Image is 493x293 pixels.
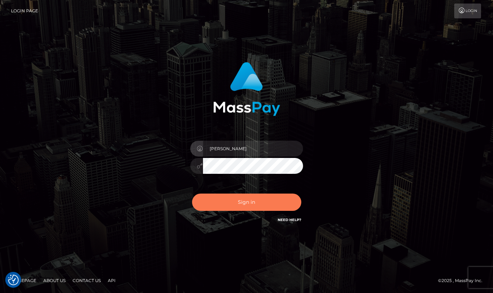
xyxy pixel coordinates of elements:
input: Username... [203,141,303,157]
a: Need Help? [278,218,301,222]
a: About Us [41,275,68,286]
a: Homepage [8,275,39,286]
img: Revisit consent button [8,275,19,285]
button: Consent Preferences [8,275,19,285]
div: © 2025 , MassPay Inc. [438,277,488,285]
a: API [105,275,118,286]
button: Sign in [192,194,301,211]
a: Contact Us [70,275,104,286]
a: Login Page [11,4,38,18]
img: MassPay Login [213,62,280,116]
a: Login [454,4,481,18]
